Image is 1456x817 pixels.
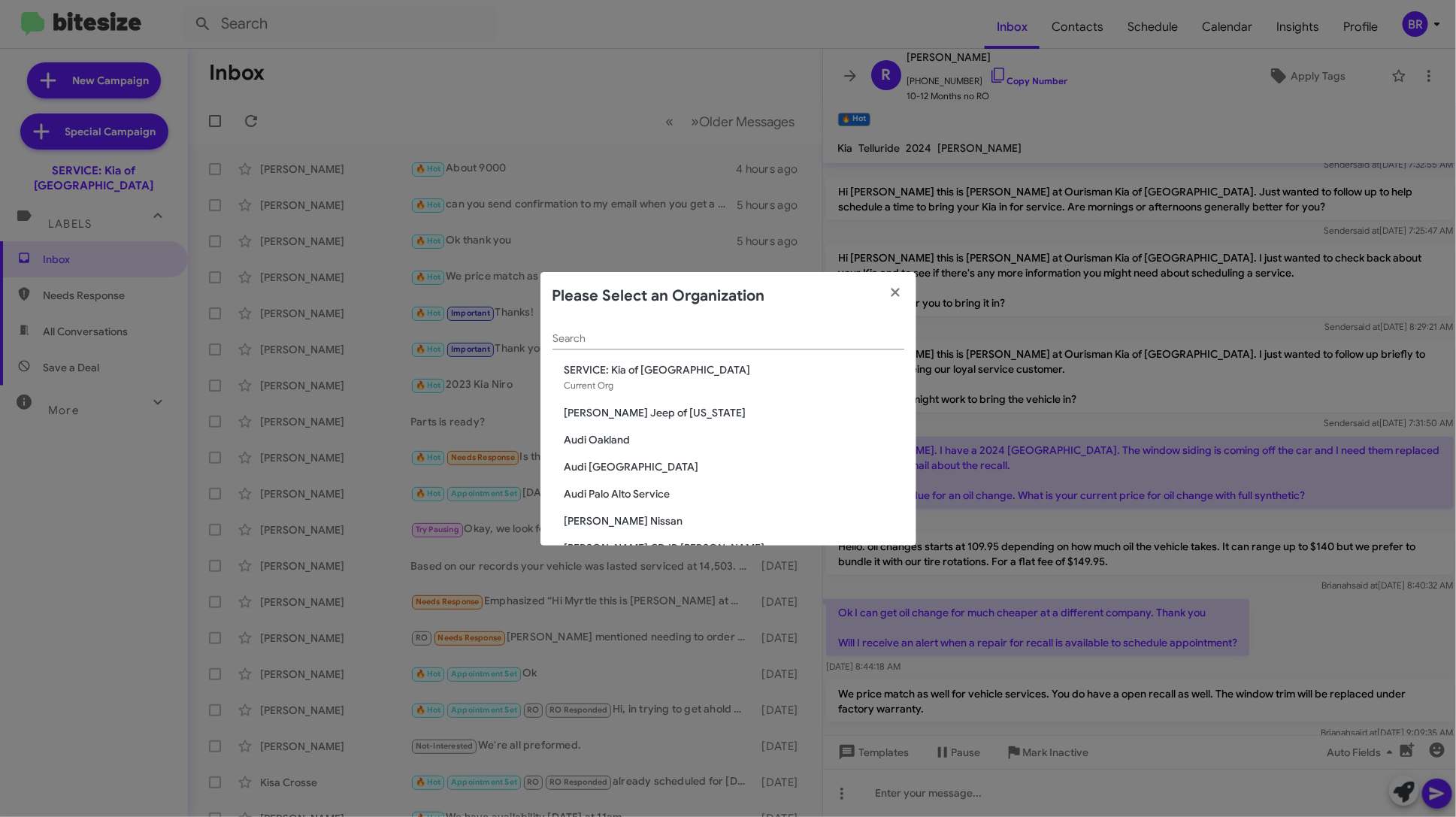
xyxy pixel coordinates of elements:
[565,405,904,420] span: [PERSON_NAME] Jeep of [US_STATE]
[565,459,904,474] span: Audi [GEOGRAPHIC_DATA]
[565,513,904,528] span: [PERSON_NAME] Nissan
[565,540,904,555] span: [PERSON_NAME] CDJR [PERSON_NAME]
[565,486,904,501] span: Audi Palo Alto Service
[552,284,765,308] h2: Please Select an Organization
[565,380,614,391] span: Current Org
[565,432,904,447] span: Audi Oakland
[565,362,904,377] span: SERVICE: Kia of [GEOGRAPHIC_DATA]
